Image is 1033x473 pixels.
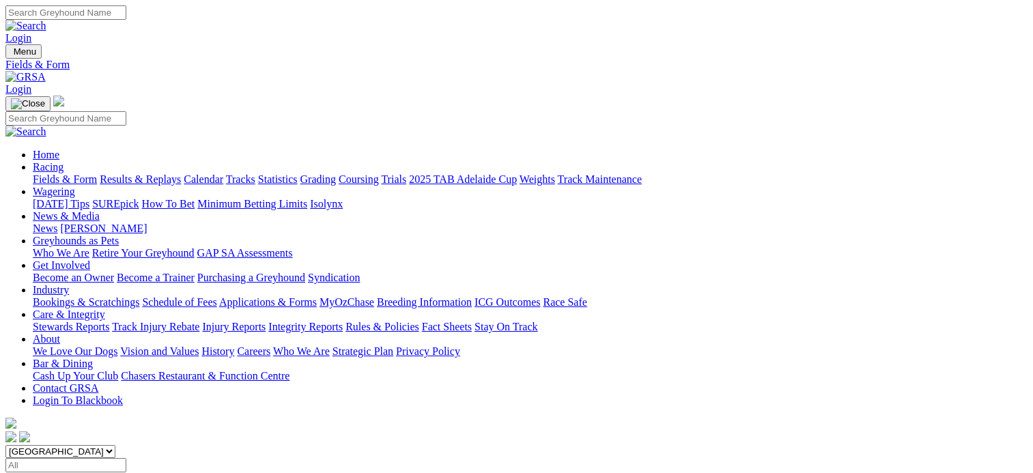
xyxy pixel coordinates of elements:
div: Wagering [33,198,1028,210]
div: News & Media [33,223,1028,235]
input: Search [5,5,126,20]
a: Grading [300,173,336,185]
a: Stewards Reports [33,321,109,332]
a: Rules & Policies [345,321,419,332]
a: Privacy Policy [396,345,460,357]
a: SUREpick [92,198,139,210]
a: Retire Your Greyhound [92,247,195,259]
a: Fields & Form [5,59,1028,71]
input: Select date [5,458,126,472]
a: Track Injury Rebate [112,321,199,332]
a: Who We Are [33,247,89,259]
a: Wagering [33,186,75,197]
a: History [201,345,234,357]
a: Minimum Betting Limits [197,198,307,210]
a: Strategic Plan [332,345,393,357]
a: Syndication [308,272,360,283]
a: Login To Blackbook [33,395,123,406]
a: [PERSON_NAME] [60,223,147,234]
input: Search [5,111,126,126]
img: logo-grsa-white.png [53,96,64,106]
div: Greyhounds as Pets [33,247,1028,259]
div: Get Involved [33,272,1028,284]
span: Menu [14,46,36,57]
a: Become a Trainer [117,272,195,283]
div: About [33,345,1028,358]
img: twitter.svg [19,431,30,442]
a: Who We Are [273,345,330,357]
a: Login [5,32,31,44]
a: Integrity Reports [268,321,343,332]
div: Care & Integrity [33,321,1028,333]
a: Breeding Information [377,296,472,308]
img: Search [5,126,46,138]
img: Close [11,98,45,109]
a: Racing [33,161,63,173]
a: Careers [237,345,270,357]
a: Track Maintenance [558,173,642,185]
a: Calendar [184,173,223,185]
a: Race Safe [543,296,586,308]
a: Schedule of Fees [142,296,216,308]
a: Cash Up Your Club [33,370,118,382]
div: Racing [33,173,1028,186]
div: Bar & Dining [33,370,1028,382]
a: Care & Integrity [33,309,105,320]
img: facebook.svg [5,431,16,442]
a: Applications & Forms [219,296,317,308]
button: Toggle navigation [5,96,51,111]
a: Chasers Restaurant & Function Centre [121,370,289,382]
a: Get Involved [33,259,90,271]
a: Purchasing a Greyhound [197,272,305,283]
a: Vision and Values [120,345,199,357]
a: Fact Sheets [422,321,472,332]
a: Home [33,149,59,160]
a: Contact GRSA [33,382,98,394]
a: Bar & Dining [33,358,93,369]
a: [DATE] Tips [33,198,89,210]
a: Results & Replays [100,173,181,185]
img: GRSA [5,71,46,83]
a: Injury Reports [202,321,266,332]
a: GAP SA Assessments [197,247,293,259]
a: Industry [33,284,69,296]
a: Tracks [226,173,255,185]
a: News & Media [33,210,100,222]
a: About [33,333,60,345]
a: Coursing [339,173,379,185]
a: Fields & Form [33,173,97,185]
a: Login [5,83,31,95]
a: ICG Outcomes [475,296,540,308]
a: News [33,223,57,234]
div: Industry [33,296,1028,309]
a: Greyhounds as Pets [33,235,119,246]
button: Toggle navigation [5,44,42,59]
img: Search [5,20,46,32]
img: logo-grsa-white.png [5,418,16,429]
a: Weights [520,173,555,185]
a: Bookings & Scratchings [33,296,139,308]
a: Trials [381,173,406,185]
a: How To Bet [142,198,195,210]
a: 2025 TAB Adelaide Cup [409,173,517,185]
a: Statistics [258,173,298,185]
a: MyOzChase [320,296,374,308]
a: Stay On Track [475,321,537,332]
a: Isolynx [310,198,343,210]
a: We Love Our Dogs [33,345,117,357]
a: Become an Owner [33,272,114,283]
